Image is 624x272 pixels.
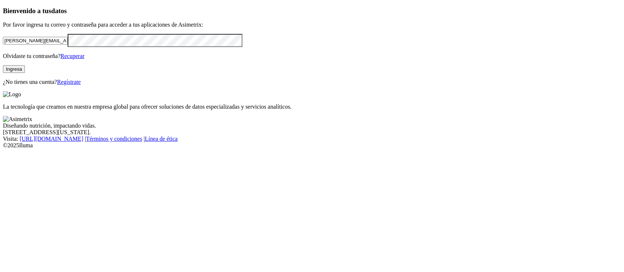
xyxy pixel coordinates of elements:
[57,79,81,85] a: Regístrate
[3,123,621,129] div: Diseñando nutrición, impactando vidas.
[3,7,621,15] h3: Bienvenido a tus
[145,136,178,142] a: Línea de ética
[3,22,621,28] p: Por favor ingresa tu correo y contraseña para acceder a tus aplicaciones de Asimetrix:
[3,136,621,142] div: Visita : | |
[3,116,32,123] img: Asimetrix
[3,104,621,110] p: La tecnología que creamos en nuestra empresa global para ofrecer soluciones de datos especializad...
[86,136,142,142] a: Términos y condiciones
[3,65,25,73] button: Ingresa
[3,37,68,44] input: Tu correo
[60,53,84,59] a: Recuperar
[20,136,83,142] a: [URL][DOMAIN_NAME]
[3,91,21,98] img: Logo
[3,79,621,85] p: ¿No tienes una cuenta?
[3,53,621,59] p: Olvidaste tu contraseña?
[51,7,67,15] span: datos
[3,142,621,149] div: © 2025 Iluma
[3,129,621,136] div: [STREET_ADDRESS][US_STATE].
